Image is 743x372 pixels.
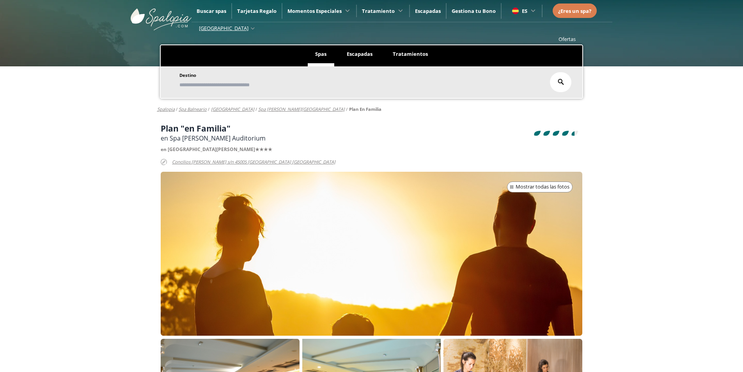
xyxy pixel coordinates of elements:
[558,7,591,15] a: ¿Eres un spa?
[176,106,177,112] span: /
[347,50,372,57] span: Escapadas
[161,124,266,133] h1: Plan "en Familia"
[452,7,496,14] a: Gestiona tu Bono
[255,106,257,112] span: /
[237,7,277,14] a: Tarjetas Regalo
[179,106,207,112] a: spa balneario
[415,7,441,14] a: Escapadas
[161,146,255,153] span: en [GEOGRAPHIC_DATA][PERSON_NAME]
[559,36,576,43] a: Ofertas
[172,158,335,167] span: Concilios [PERSON_NAME] s/n 45005 [GEOGRAPHIC_DATA] [GEOGRAPHIC_DATA]
[516,183,569,191] span: Mostrar todas las fotos
[558,7,591,14] span: ¿Eres un spa?
[161,134,266,142] span: en Spa [PERSON_NAME] Auditorium
[211,106,254,112] a: [GEOGRAPHIC_DATA]
[179,72,196,78] span: Destino
[349,106,381,112] a: plan en familia
[255,146,272,153] span: ★★★★
[131,1,192,30] img: ImgLogoSpalopia.BvClDcEz.svg
[157,106,175,112] a: Spalopia
[208,106,209,112] span: /
[197,7,226,14] a: Buscar spas
[199,25,248,32] span: [GEOGRAPHIC_DATA]
[258,106,345,112] a: spa [PERSON_NAME][GEOGRAPHIC_DATA]
[393,50,428,57] span: Tratamientos
[315,50,326,57] span: Spas
[346,106,348,112] span: /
